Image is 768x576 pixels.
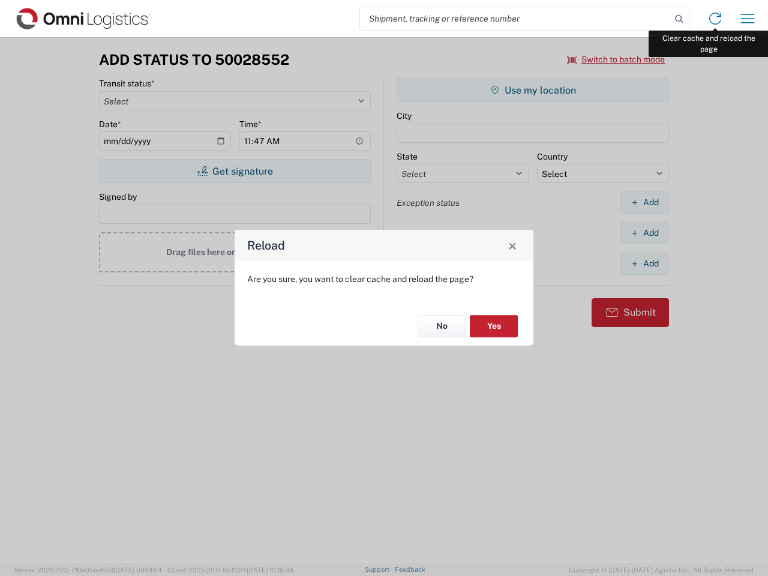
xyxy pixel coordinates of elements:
p: Are you sure, you want to clear cache and reload the page? [247,274,521,284]
button: No [418,315,466,337]
input: Shipment, tracking or reference number [360,7,671,30]
button: Close [504,237,521,254]
h4: Reload [247,237,285,254]
button: Yes [470,315,518,337]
